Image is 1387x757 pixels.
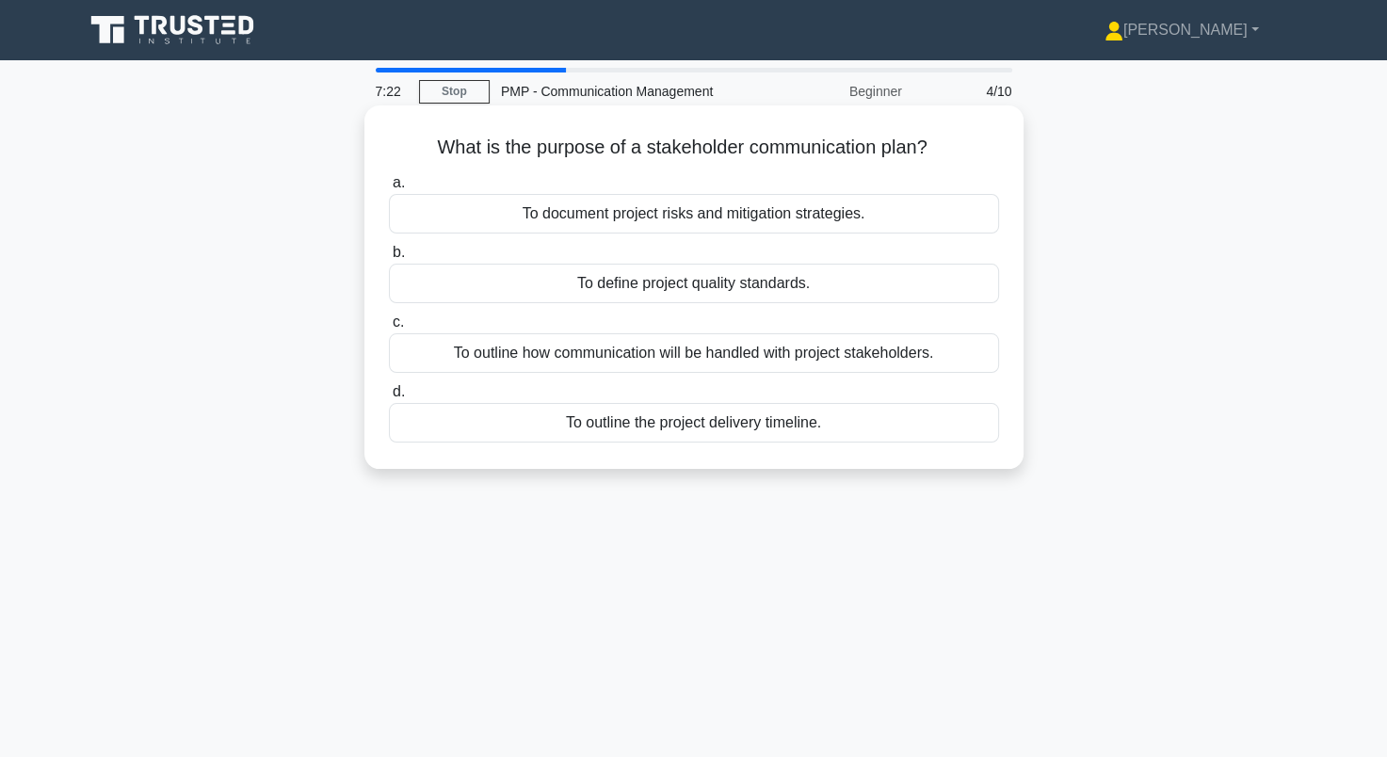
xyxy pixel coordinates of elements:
a: Stop [419,80,490,104]
h5: What is the purpose of a stakeholder communication plan? [387,136,1001,160]
div: To outline how communication will be handled with project stakeholders. [389,333,999,373]
span: d. [393,383,405,399]
div: PMP - Communication Management [490,72,749,110]
div: 4/10 [913,72,1024,110]
div: Beginner [749,72,913,110]
span: a. [393,174,405,190]
div: 7:22 [364,72,419,110]
div: To document project risks and mitigation strategies. [389,194,999,234]
span: b. [393,244,405,260]
div: To outline the project delivery timeline. [389,403,999,443]
a: [PERSON_NAME] [1059,11,1304,49]
div: To define project quality standards. [389,264,999,303]
span: c. [393,314,404,330]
